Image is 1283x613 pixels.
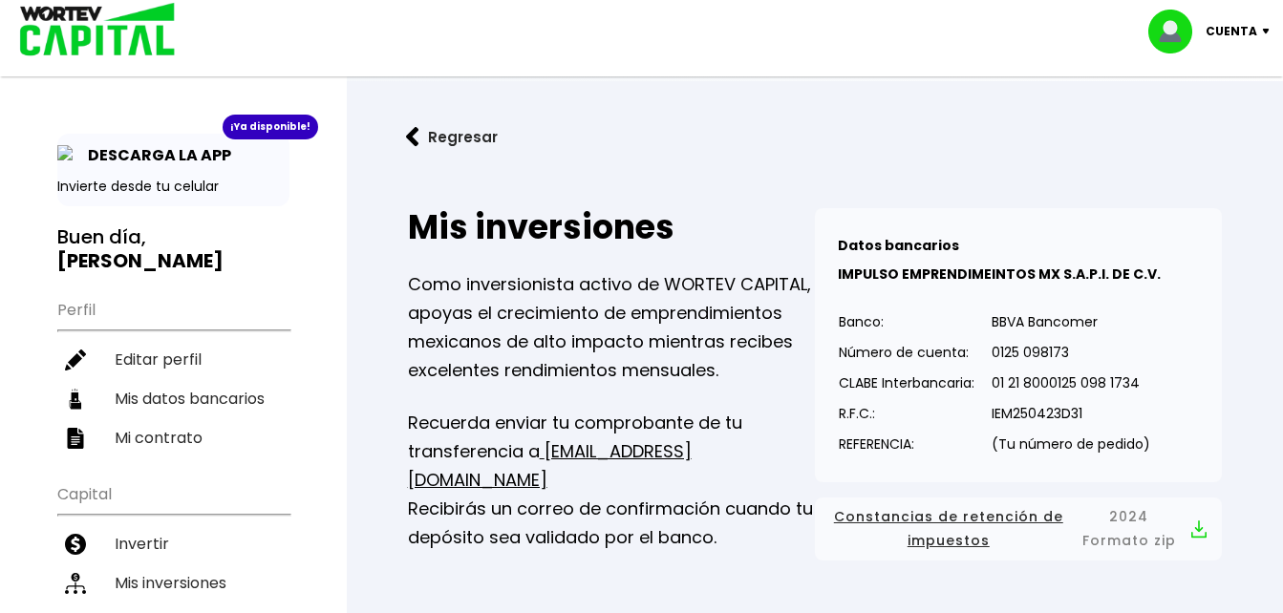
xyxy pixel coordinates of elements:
p: R.F.C.: [839,399,974,428]
a: Mis inversiones [57,563,289,602]
img: datos-icon.10cf9172.svg [65,389,86,410]
a: Editar perfil [57,340,289,379]
b: [PERSON_NAME] [57,247,224,274]
b: IMPULSO EMPRENDIMEINTOS MX S.A.P.I. DE C.V. [838,264,1161,284]
a: flecha izquierdaRegresar [377,112,1252,162]
p: CLABE Interbancaria: [839,369,974,397]
p: IEM250423D31 [992,399,1150,428]
p: 01 21 8000125 098 1734 [992,369,1150,397]
span: Constancias de retención de impuestos [830,505,1067,553]
img: icon-down [1257,29,1283,34]
a: Invertir [57,524,289,563]
a: Mi contrato [57,418,289,457]
p: BBVA Bancomer [992,307,1150,336]
p: Recuerda enviar tu comprobante de tu transferencia a Recibirás un correo de confirmación cuando t... [408,409,815,552]
button: Constancias de retención de impuestos2024 Formato zip [830,505,1207,553]
p: REFERENCIA: [839,430,974,458]
img: flecha izquierda [406,127,419,147]
div: ¡Ya disponible! [223,115,318,139]
p: Banco: [839,307,974,336]
img: profile-image [1148,10,1206,53]
p: Número de cuenta: [839,338,974,367]
ul: Perfil [57,288,289,457]
img: inversiones-icon.6695dc30.svg [65,573,86,594]
p: 0125 098173 [992,338,1150,367]
p: DESCARGA LA APP [78,143,231,167]
h2: Mis inversiones [408,208,815,246]
img: app-icon [57,145,78,166]
a: [EMAIL_ADDRESS][DOMAIN_NAME] [408,439,692,492]
img: contrato-icon.f2db500c.svg [65,428,86,449]
a: Mis datos bancarios [57,379,289,418]
img: invertir-icon.b3b967d7.svg [65,534,86,555]
img: editar-icon.952d3147.svg [65,349,86,370]
p: Invierte desde tu celular [57,177,289,197]
h3: Buen día, [57,225,289,273]
p: (Tu número de pedido) [992,430,1150,458]
p: Como inversionista activo de WORTEV CAPITAL, apoyas el crecimiento de emprendimientos mexicanos d... [408,270,815,385]
p: Cuenta [1206,17,1257,46]
b: Datos bancarios [838,236,959,255]
button: Regresar [377,112,526,162]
